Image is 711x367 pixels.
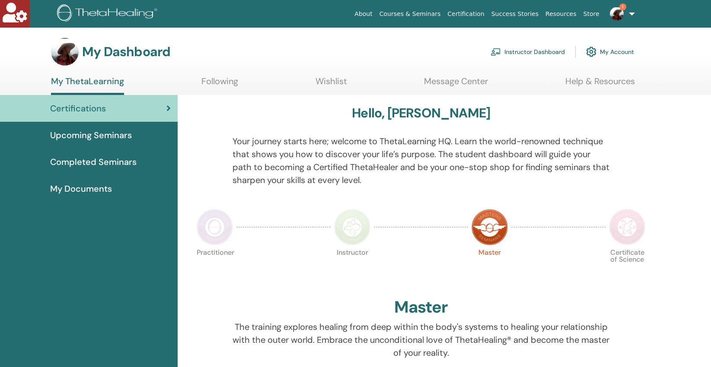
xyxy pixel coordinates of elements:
[542,6,580,22] a: Resources
[424,76,488,93] a: Message Center
[376,6,444,22] a: Courses & Seminars
[334,209,370,245] img: Instructor
[609,249,645,285] p: Certificate of Science
[57,4,160,24] img: logo.png
[50,155,137,168] span: Completed Seminars
[352,105,490,121] h3: Hello, [PERSON_NAME]
[201,76,238,93] a: Following
[609,209,645,245] img: Certificate of Science
[233,320,610,359] p: The training explores healing from deep within the body's systems to healing your relationship wi...
[51,38,79,66] img: default.jpg
[50,102,106,115] span: Certifications
[586,42,634,61] a: My Account
[619,3,626,10] span: 1
[197,249,233,285] p: Practitioner
[472,249,508,285] p: Master
[316,76,347,93] a: Wishlist
[472,209,508,245] img: Master
[586,44,596,59] img: cog.svg
[50,129,132,142] span: Upcoming Seminars
[233,135,610,187] p: Your journey starts here; welcome to ThetaLearning HQ. Learn the world-renowned technique that sh...
[488,6,542,22] a: Success Stories
[197,209,233,245] img: Practitioner
[51,76,124,95] a: My ThetaLearning
[50,182,112,195] span: My Documents
[82,44,170,60] h3: My Dashboard
[394,297,448,317] h2: Master
[444,6,488,22] a: Certification
[580,6,603,22] a: Store
[334,249,370,285] p: Instructor
[565,76,635,93] a: Help & Resources
[610,7,624,21] img: default.jpg
[491,48,501,56] img: chalkboard-teacher.svg
[491,42,565,61] a: Instructor Dashboard
[351,6,376,22] a: About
